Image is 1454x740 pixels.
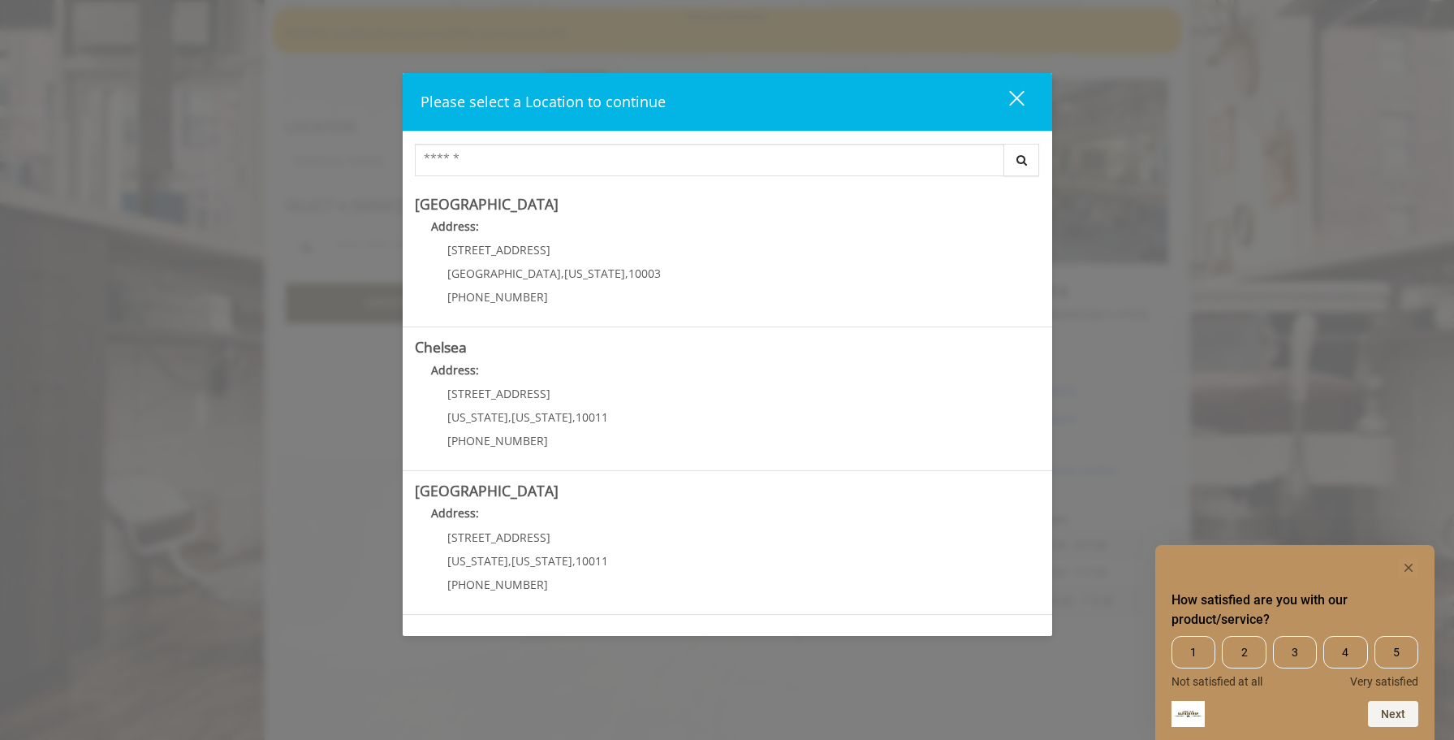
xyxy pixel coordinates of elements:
span: 4 [1323,636,1367,669]
span: [PHONE_NUMBER] [447,289,548,305]
span: 5 [1374,636,1418,669]
span: 10011 [576,553,608,569]
div: Center Select [415,144,1040,184]
span: 2 [1222,636,1266,669]
span: [PHONE_NUMBER] [447,577,548,592]
span: 10003 [628,266,661,281]
div: close dialog [990,89,1023,114]
b: [GEOGRAPHIC_DATA] [415,481,559,500]
b: Flatiron [415,625,465,644]
span: [STREET_ADDRESS] [447,386,550,401]
span: [GEOGRAPHIC_DATA] [447,266,561,281]
span: , [572,553,576,569]
span: [STREET_ADDRESS] [447,530,550,545]
span: [US_STATE] [511,409,572,425]
input: Search Center [415,144,1004,176]
span: [US_STATE] [447,409,508,425]
span: Very satisfied [1350,675,1418,688]
span: Please select a Location to continue [421,92,666,111]
span: [US_STATE] [511,553,572,569]
b: Chelsea [415,337,467,357]
span: 3 [1273,636,1317,669]
span: , [625,266,628,281]
span: 10011 [576,409,608,425]
b: Address: [431,362,479,378]
span: , [508,409,511,425]
b: Address: [431,505,479,521]
span: Not satisfied at all [1171,675,1262,688]
h2: How satisfied are you with our product/service? Select an option from 1 to 5, with 1 being Not sa... [1171,591,1418,630]
span: 1 [1171,636,1215,669]
div: How satisfied are you with our product/service? Select an option from 1 to 5, with 1 being Not sa... [1171,636,1418,688]
span: , [508,553,511,569]
span: , [572,409,576,425]
i: Search button [1012,154,1031,166]
div: How satisfied are you with our product/service? Select an option from 1 to 5, with 1 being Not sa... [1171,558,1418,727]
b: [GEOGRAPHIC_DATA] [415,194,559,214]
span: [PHONE_NUMBER] [447,433,548,448]
b: Address: [431,219,479,234]
span: [STREET_ADDRESS] [447,242,550,257]
button: Hide survey [1399,558,1418,578]
span: [US_STATE] [564,266,625,281]
span: [US_STATE] [447,553,508,569]
button: close dialog [979,85,1034,119]
button: Next question [1368,701,1418,727]
span: , [561,266,564,281]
